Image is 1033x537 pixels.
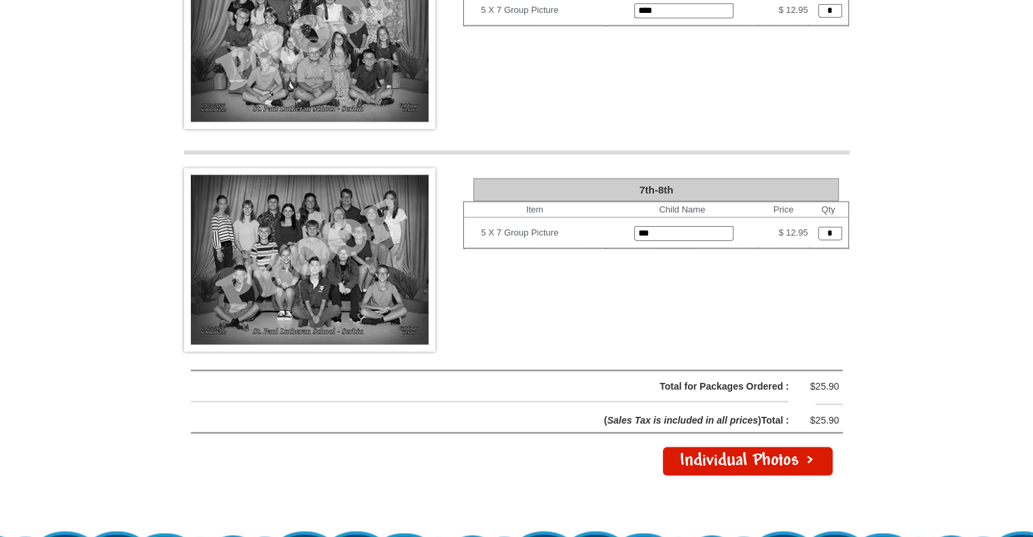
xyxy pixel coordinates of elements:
th: Item [464,202,605,218]
th: Qty [808,202,849,218]
span: Total : [761,415,789,426]
th: Price [759,202,808,218]
div: 7th-8th [473,179,839,202]
div: $25.90 [799,378,839,395]
div: ( ) [192,412,789,429]
div: Total for Packages Ordered : [225,378,789,395]
div: $25.90 [799,412,839,429]
th: Child Name [605,202,759,218]
td: $ 12.95 [759,218,808,248]
img: 7th-8th [184,168,435,352]
a: Individual Photos > [663,447,833,476]
span: Sales Tax is included in all prices [607,415,758,426]
td: 5 X 7 Group Picture [481,222,605,244]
